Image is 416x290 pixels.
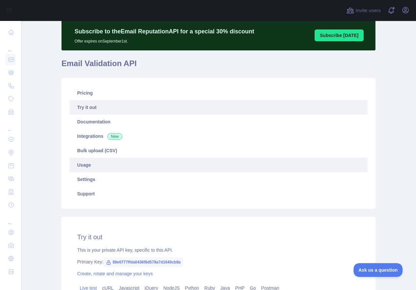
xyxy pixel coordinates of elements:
[107,133,122,140] span: New
[103,257,183,267] span: 89e0777ffda0436f8d579a7d1640cb8a
[75,27,254,36] p: Subscribe to the Email Reputation API for a special 30 % discount
[345,5,382,16] button: Invite users
[69,86,368,100] a: Pricing
[69,100,368,115] a: Try it out
[5,119,16,132] div: ...
[69,172,368,187] a: Settings
[354,263,403,277] iframe: Toggle Customer Support
[77,232,360,242] h2: Try it out
[77,259,360,265] div: Primary Key:
[315,29,364,41] button: Subscribe [DATE]
[69,115,368,129] a: Documentation
[77,247,360,253] div: This is your private API key, specific to this API.
[77,271,153,276] a: Create, rotate and manage your keys
[5,212,16,225] div: ...
[69,143,368,158] a: Bulk upload (CSV)
[69,187,368,201] a: Support
[355,7,381,14] span: Invite users
[5,39,16,52] div: ...
[69,129,368,143] a: Integrations New
[69,158,368,172] a: Usage
[75,36,254,44] p: Offer expires on September 1st.
[61,58,375,74] h1: Email Validation API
